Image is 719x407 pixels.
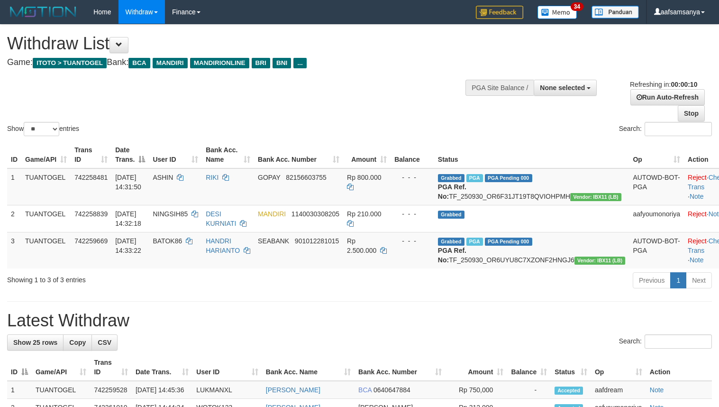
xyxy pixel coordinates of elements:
[21,168,71,205] td: TUANTOGEL
[90,354,132,381] th: Trans ID: activate to sort column ascending
[394,236,430,246] div: - - -
[258,237,289,245] span: SEABANK
[688,210,707,218] a: Reject
[630,81,697,88] span: Refreshing in:
[373,386,410,394] span: Copy 0640647884 to clipboard
[438,174,464,182] span: Grabbed
[90,381,132,399] td: 742259528
[24,122,59,136] select: Showentries
[206,237,240,254] a: HANDRI HARIANTO
[438,247,466,264] b: PGA Ref. No:
[347,210,381,218] span: Rp 210.000
[571,2,583,11] span: 34
[7,311,712,330] h1: Latest Withdraw
[115,210,141,227] span: [DATE] 14:32:18
[252,58,270,68] span: BRI
[7,168,21,205] td: 1
[466,238,483,246] span: Marked by aafdream
[21,205,71,232] td: TUANTOGEL
[671,81,697,88] strong: 00:00:10
[21,232,71,268] td: TUANTOGEL
[540,84,585,92] span: None selected
[153,58,188,68] span: MANDIRI
[132,354,192,381] th: Date Trans.: activate to sort column ascending
[686,272,712,288] a: Next
[446,354,507,381] th: Amount: activate to sort column ascending
[132,381,192,399] td: [DATE] 14:45:36
[7,271,292,285] div: Showing 1 to 3 of 3 entries
[74,174,108,181] span: 742258481
[645,334,712,349] input: Search:
[7,205,21,232] td: 2
[115,237,141,254] span: [DATE] 14:33:22
[7,354,32,381] th: ID: activate to sort column descending
[391,141,434,168] th: Balance
[690,193,704,200] a: Note
[434,141,629,168] th: Status
[153,237,182,245] span: BATOK86
[128,58,150,68] span: BCA
[71,141,111,168] th: Trans ID: activate to sort column ascending
[291,210,339,218] span: Copy 1140030308205 to clipboard
[115,174,141,191] span: [DATE] 14:31:50
[7,141,21,168] th: ID
[630,89,705,105] a: Run Auto-Refresh
[262,354,355,381] th: Bank Acc. Name: activate to sort column ascending
[394,173,430,182] div: - - -
[355,354,446,381] th: Bank Acc. Number: activate to sort column ascending
[7,122,79,136] label: Show entries
[434,168,629,205] td: TF_250930_OR6F31JT19T8QVIOHPMH
[570,193,621,201] span: Vendor URL: https://dashboard.q2checkout.com/secure
[646,354,712,381] th: Action
[619,122,712,136] label: Search:
[153,210,188,218] span: NINGSIH85
[629,205,684,232] td: aafyoumonoriya
[254,141,343,168] th: Bank Acc. Number: activate to sort column ascending
[347,237,376,254] span: Rp 2.500.000
[591,381,646,399] td: aafdream
[434,232,629,268] td: TF_250930_OR6UYU8C7XZONF2HNGJ6
[645,122,712,136] input: Search:
[394,209,430,219] div: - - -
[91,334,118,351] a: CSV
[7,34,470,53] h1: Withdraw List
[7,5,79,19] img: MOTION_logo.png
[466,174,483,182] span: Marked by aafdream
[7,381,32,399] td: 1
[7,58,470,67] h4: Game: Bank:
[591,354,646,381] th: Op: activate to sort column ascending
[206,174,218,181] a: RIKI
[507,381,551,399] td: -
[295,237,339,245] span: Copy 901012281015 to clipboard
[446,381,507,399] td: Rp 750,000
[266,386,320,394] a: [PERSON_NAME]
[258,174,280,181] span: GOPAY
[202,141,254,168] th: Bank Acc. Name: activate to sort column ascending
[74,237,108,245] span: 742259669
[206,210,236,227] a: DESI KURNIATI
[507,354,551,381] th: Balance: activate to sort column ascending
[343,141,391,168] th: Amount: activate to sort column ascending
[629,232,684,268] td: AUTOWD-BOT-PGA
[149,141,202,168] th: User ID: activate to sort column ascending
[286,174,327,181] span: Copy 82156603755 to clipboard
[293,58,306,68] span: ...
[7,334,64,351] a: Show 25 rows
[690,256,704,264] a: Note
[32,381,90,399] td: TUANTOGEL
[358,386,372,394] span: BCA
[629,141,684,168] th: Op: activate to sort column ascending
[678,105,705,121] a: Stop
[688,174,707,181] a: Reject
[98,339,111,346] span: CSV
[74,210,108,218] span: 742258839
[619,334,712,349] label: Search:
[7,232,21,268] td: 3
[32,354,90,381] th: Game/API: activate to sort column ascending
[485,174,532,182] span: PGA Pending
[258,210,286,218] span: MANDIRI
[650,386,664,394] a: Note
[485,238,532,246] span: PGA Pending
[190,58,249,68] span: MANDIRIONLINE
[438,238,464,246] span: Grabbed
